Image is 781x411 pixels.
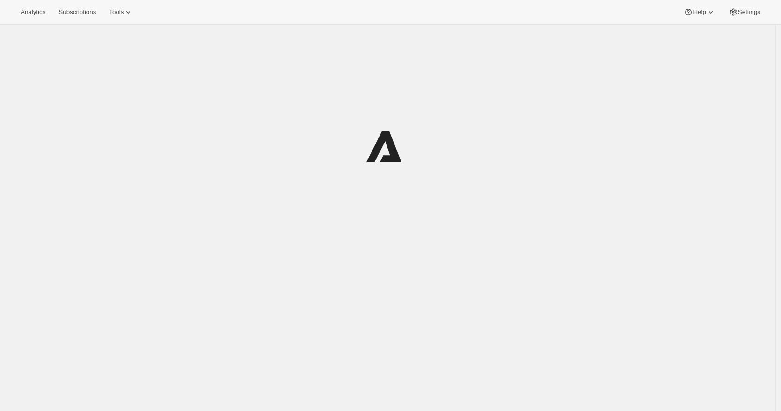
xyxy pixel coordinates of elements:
span: Tools [109,8,124,16]
span: Analytics [21,8,45,16]
span: Subscriptions [58,8,96,16]
span: Help [693,8,706,16]
button: Tools [103,6,139,19]
span: Settings [738,8,760,16]
button: Subscriptions [53,6,102,19]
button: Analytics [15,6,51,19]
button: Help [678,6,721,19]
button: Settings [723,6,766,19]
